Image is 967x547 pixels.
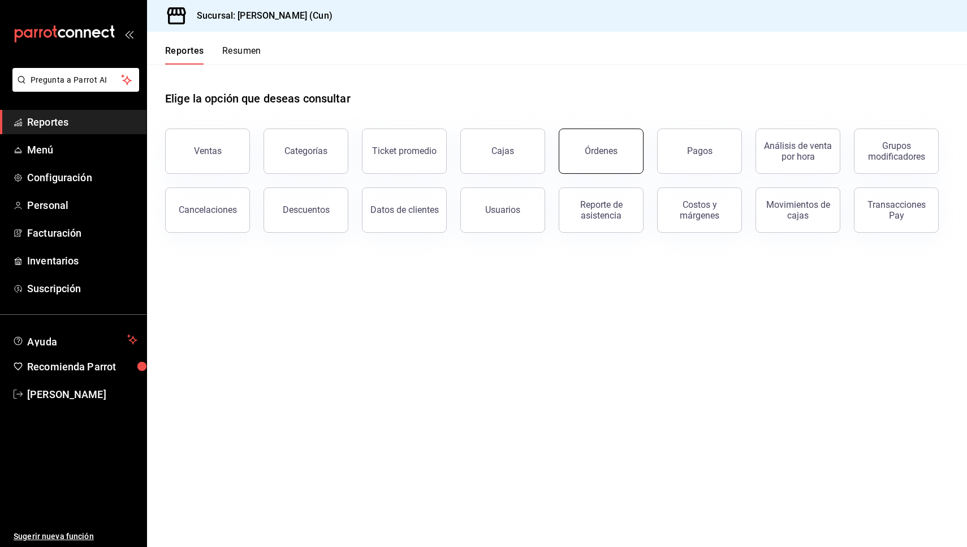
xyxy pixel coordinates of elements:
button: Costos y márgenes [657,187,742,233]
button: open_drawer_menu [124,29,133,39]
div: Datos de clientes [370,204,439,215]
button: Grupos modificadores [854,129,939,174]
div: Cancelaciones [179,204,237,215]
button: Movimientos de cajas [756,187,840,233]
div: Análisis de venta por hora [763,140,833,162]
a: Cajas [460,129,545,174]
button: Reportes [165,45,204,65]
div: Transacciones Pay [861,199,931,221]
button: Ticket promedio [362,129,447,174]
span: Suscripción [27,281,137,296]
span: Facturación [27,225,137,241]
button: Ventas [165,129,250,174]
div: Categorías [284,146,327,156]
button: Usuarios [460,187,545,233]
div: Ticket promedio [372,146,437,156]
button: Cancelaciones [165,187,250,233]
div: Órdenes [585,146,618,156]
button: Descuentos [264,187,348,233]
div: Cajas [491,144,515,158]
a: Pregunta a Parrot AI [8,82,139,94]
h1: Elige la opción que deseas consultar [165,90,351,107]
div: Ventas [194,146,222,156]
button: Resumen [222,45,261,65]
div: Grupos modificadores [861,140,931,162]
div: Usuarios [485,204,520,215]
span: Recomienda Parrot [27,359,137,374]
span: Pregunta a Parrot AI [31,74,122,86]
div: Pagos [687,146,713,156]
h3: Sucursal: [PERSON_NAME] (Cun) [188,9,333,23]
button: Análisis de venta por hora [756,129,840,174]
button: Datos de clientes [362,187,447,233]
span: Configuración [27,170,137,185]
span: Inventarios [27,253,137,268]
span: Personal [27,198,137,213]
div: Costos y márgenes [664,199,735,221]
button: Categorías [264,129,348,174]
div: Movimientos de cajas [763,199,833,221]
span: [PERSON_NAME] [27,387,137,402]
div: Descuentos [283,204,330,215]
span: Reportes [27,114,137,130]
span: Sugerir nueva función [14,531,137,542]
span: Ayuda [27,333,123,347]
button: Reporte de asistencia [559,187,644,233]
button: Transacciones Pay [854,187,939,233]
span: Menú [27,142,137,157]
button: Pagos [657,129,742,174]
div: Reporte de asistencia [566,199,636,221]
button: Órdenes [559,129,644,174]
button: Pregunta a Parrot AI [12,68,139,92]
div: navigation tabs [165,45,261,65]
